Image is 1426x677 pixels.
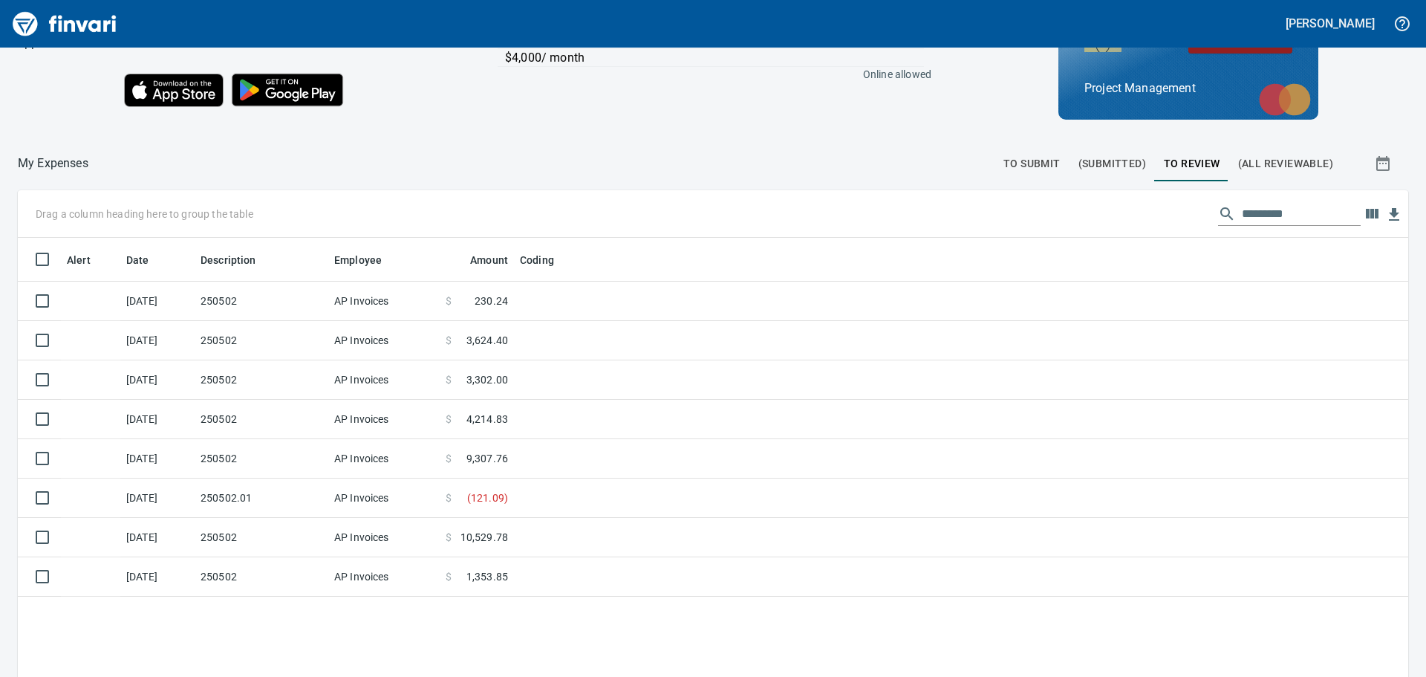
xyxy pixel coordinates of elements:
[446,412,452,427] span: $
[466,412,508,427] span: 4,214.83
[460,530,508,545] span: 10,529.78
[201,251,256,269] span: Description
[334,251,401,269] span: Employee
[1383,204,1405,226] button: Download Table
[505,49,924,67] p: $4,000 / month
[483,67,931,82] p: Online allowed
[195,400,328,439] td: 250502
[120,557,195,597] td: [DATE]
[120,439,195,479] td: [DATE]
[328,321,440,360] td: AP Invoices
[120,479,195,518] td: [DATE]
[9,6,120,42] img: Finvari
[126,251,169,269] span: Date
[328,360,440,400] td: AP Invoices
[451,251,508,269] span: Amount
[1251,76,1318,123] img: mastercard.svg
[1361,203,1383,225] button: Choose columns to display
[67,251,110,269] span: Alert
[466,451,508,466] span: 9,307.76
[195,479,328,518] td: 250502.01
[1282,12,1378,35] button: [PERSON_NAME]
[1084,80,1292,97] p: Project Management
[195,282,328,321] td: 250502
[195,557,328,597] td: 250502
[120,321,195,360] td: [DATE]
[328,479,440,518] td: AP Invoices
[328,282,440,321] td: AP Invoices
[1003,155,1061,173] span: To Submit
[120,282,195,321] td: [DATE]
[195,518,328,557] td: 250502
[201,251,276,269] span: Description
[475,294,508,308] span: 230.24
[195,439,328,479] td: 250502
[124,74,224,107] img: Download on the App Store
[18,155,88,172] p: My Expenses
[446,490,452,505] span: $
[328,400,440,439] td: AP Invoices
[466,372,508,387] span: 3,302.00
[467,490,508,505] span: ( 121.09 )
[446,530,452,545] span: $
[36,207,253,221] p: Drag a column heading here to group the table
[195,321,328,360] td: 250502
[328,518,440,557] td: AP Invoices
[195,360,328,400] td: 250502
[18,155,88,172] nav: breadcrumb
[67,251,91,269] span: Alert
[446,333,452,348] span: $
[1164,155,1220,173] span: To Review
[446,294,452,308] span: $
[1361,146,1408,181] button: Show transactions within a particular date range
[520,251,554,269] span: Coding
[334,251,382,269] span: Employee
[1286,16,1375,31] h5: [PERSON_NAME]
[120,360,195,400] td: [DATE]
[328,557,440,597] td: AP Invoices
[126,251,149,269] span: Date
[466,333,508,348] span: 3,624.40
[1078,155,1146,173] span: (Submitted)
[466,569,508,584] span: 1,353.85
[520,251,573,269] span: Coding
[120,518,195,557] td: [DATE]
[328,439,440,479] td: AP Invoices
[446,569,452,584] span: $
[224,65,351,114] img: Get it on Google Play
[1238,155,1333,173] span: (All Reviewable)
[446,372,452,387] span: $
[120,400,195,439] td: [DATE]
[470,251,508,269] span: Amount
[446,451,452,466] span: $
